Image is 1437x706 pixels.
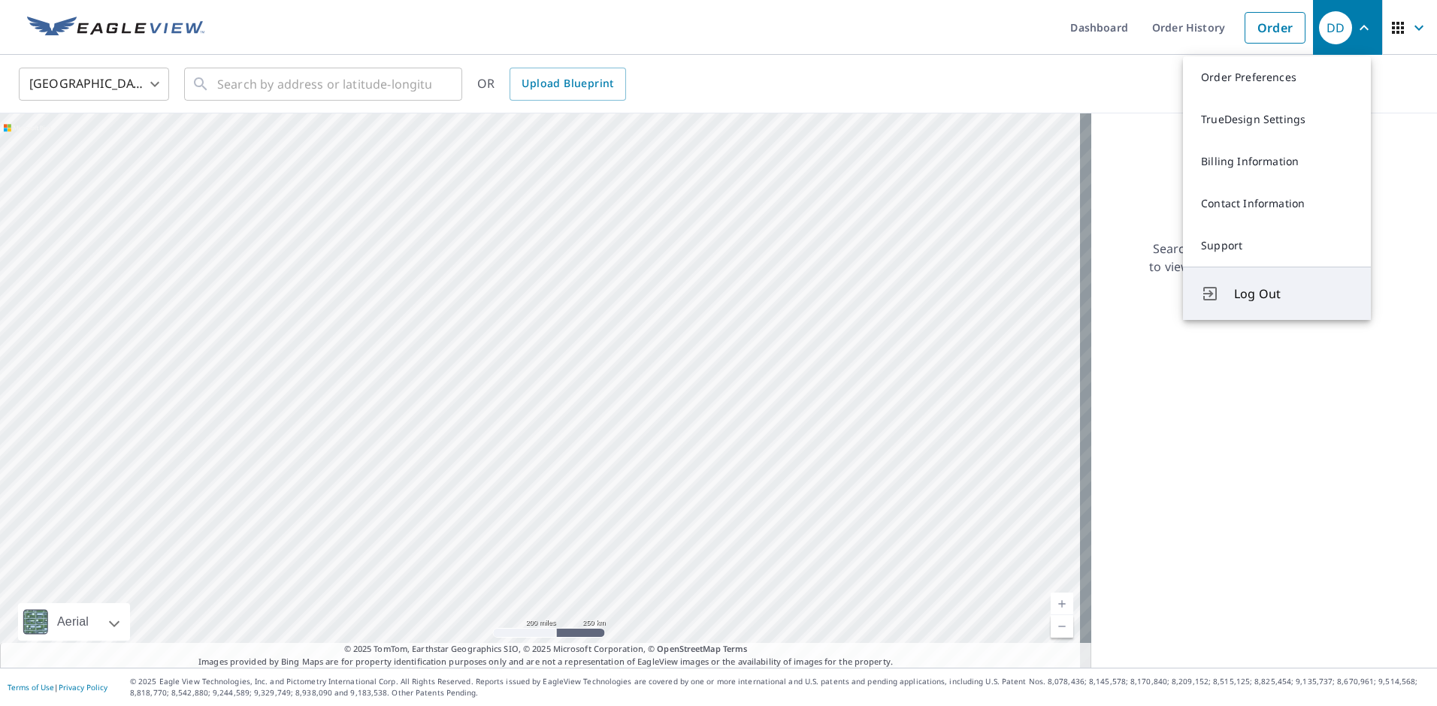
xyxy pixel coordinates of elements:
[522,74,613,93] span: Upload Blueprint
[8,682,54,692] a: Terms of Use
[657,643,720,654] a: OpenStreetMap
[1234,285,1353,303] span: Log Out
[1245,12,1305,44] a: Order
[1319,11,1352,44] div: DD
[53,603,93,641] div: Aerial
[344,643,748,656] span: © 2025 TomTom, Earthstar Geographics SIO, © 2025 Microsoft Corporation, ©
[477,68,626,101] div: OR
[1051,615,1073,638] a: Current Level 5, Zoom Out
[27,17,204,39] img: EV Logo
[217,63,431,105] input: Search by address or latitude-longitude
[8,683,107,692] p: |
[1183,98,1371,140] a: TrueDesign Settings
[1051,593,1073,615] a: Current Level 5, Zoom In
[59,682,107,692] a: Privacy Policy
[1183,225,1371,267] a: Support
[1183,140,1371,183] a: Billing Information
[1183,267,1371,320] button: Log Out
[130,676,1429,698] p: © 2025 Eagle View Technologies, Inc. and Pictometry International Corp. All Rights Reserved. Repo...
[19,63,169,105] div: [GEOGRAPHIC_DATA]
[18,603,130,641] div: Aerial
[510,68,625,101] a: Upload Blueprint
[1183,56,1371,98] a: Order Preferences
[723,643,748,654] a: Terms
[1183,183,1371,225] a: Contact Information
[1148,240,1350,276] p: Searching for a property address to view a list of available products.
